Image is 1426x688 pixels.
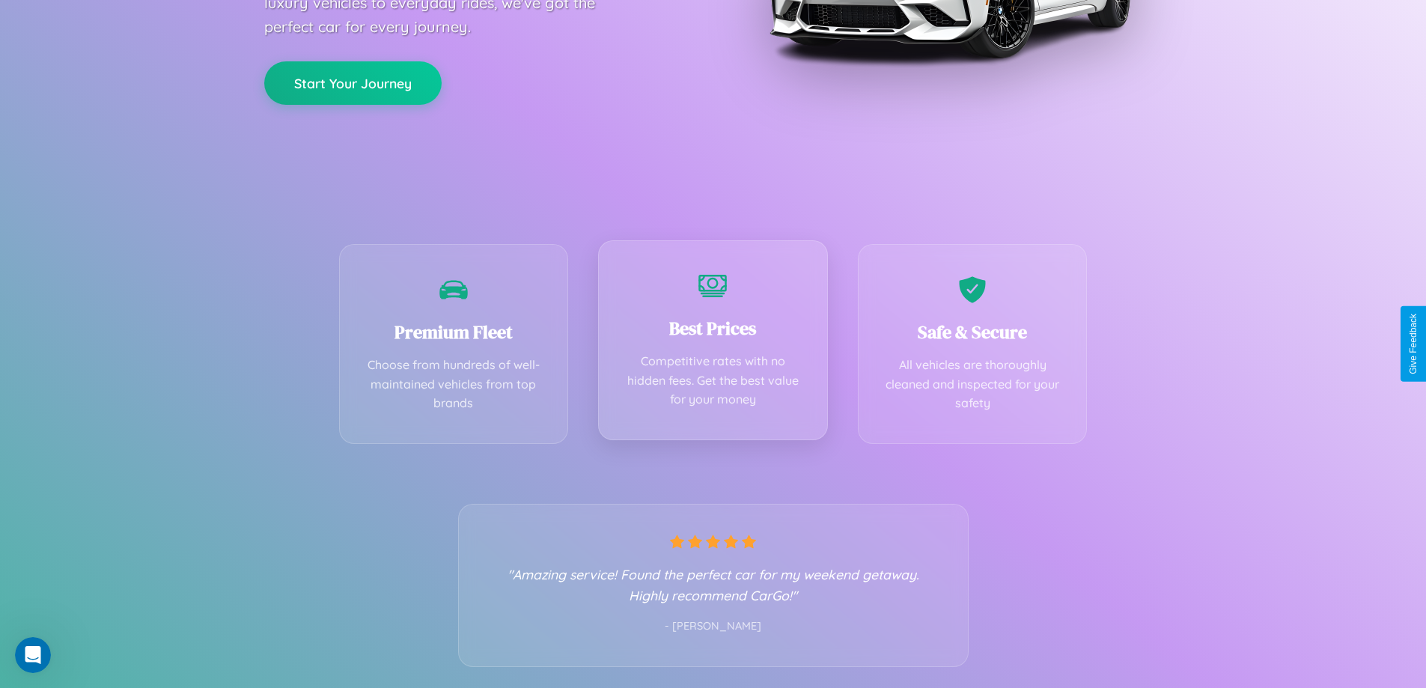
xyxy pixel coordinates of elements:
button: Start Your Journey [264,61,442,105]
div: Give Feedback [1408,314,1419,374]
h3: Best Prices [621,316,805,341]
iframe: Intercom live chat [15,637,51,673]
h3: Safe & Secure [881,320,1064,344]
p: - [PERSON_NAME] [489,617,938,636]
p: Competitive rates with no hidden fees. Get the best value for your money [621,352,805,410]
p: Choose from hundreds of well-maintained vehicles from top brands [362,356,546,413]
p: "Amazing service! Found the perfect car for my weekend getaway. Highly recommend CarGo!" [489,564,938,606]
p: All vehicles are thoroughly cleaned and inspected for your safety [881,356,1064,413]
h3: Premium Fleet [362,320,546,344]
